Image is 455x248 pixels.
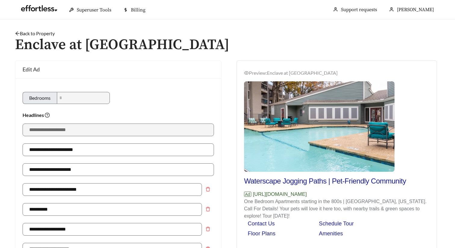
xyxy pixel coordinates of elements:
a: Schedule Tour [319,221,354,227]
span: Ad [244,192,251,197]
button: Remove field [202,223,214,235]
a: Floor Plans [248,231,275,237]
span: delete [202,187,214,192]
span: delete [202,227,214,231]
a: Contact Us [248,221,275,227]
img: Preview_Enclave at Arlington - One Bedroom [244,81,395,172]
span: [PERSON_NAME] [397,7,434,13]
span: arrow-left [15,31,20,36]
p: One Bedroom Apartments starting in the 800s | [GEOGRAPHIC_DATA], [US_STATE]. Call For Details! Yo... [244,198,429,220]
button: Remove field [202,203,214,215]
p: [URL][DOMAIN_NAME] [244,190,429,198]
div: Edit Ad [23,61,214,78]
a: Amenities [319,231,343,237]
span: Billing [131,7,145,13]
h1: Enclave at [GEOGRAPHIC_DATA] [15,37,440,53]
div: Bedrooms [23,92,57,104]
h2: Waterscape Jogging Paths | Pet-Friendly Community [244,177,429,186]
span: delete [202,207,214,212]
span: Superuser Tools [77,7,111,13]
strong: Headlines [23,112,50,118]
a: arrow-leftBack to Property [15,30,55,36]
div: Preview: Enclave at [GEOGRAPHIC_DATA] [244,69,429,77]
span: eye [244,71,249,75]
a: Support requests [341,7,377,13]
button: Remove field [202,183,214,195]
span: question-circle [45,113,50,118]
